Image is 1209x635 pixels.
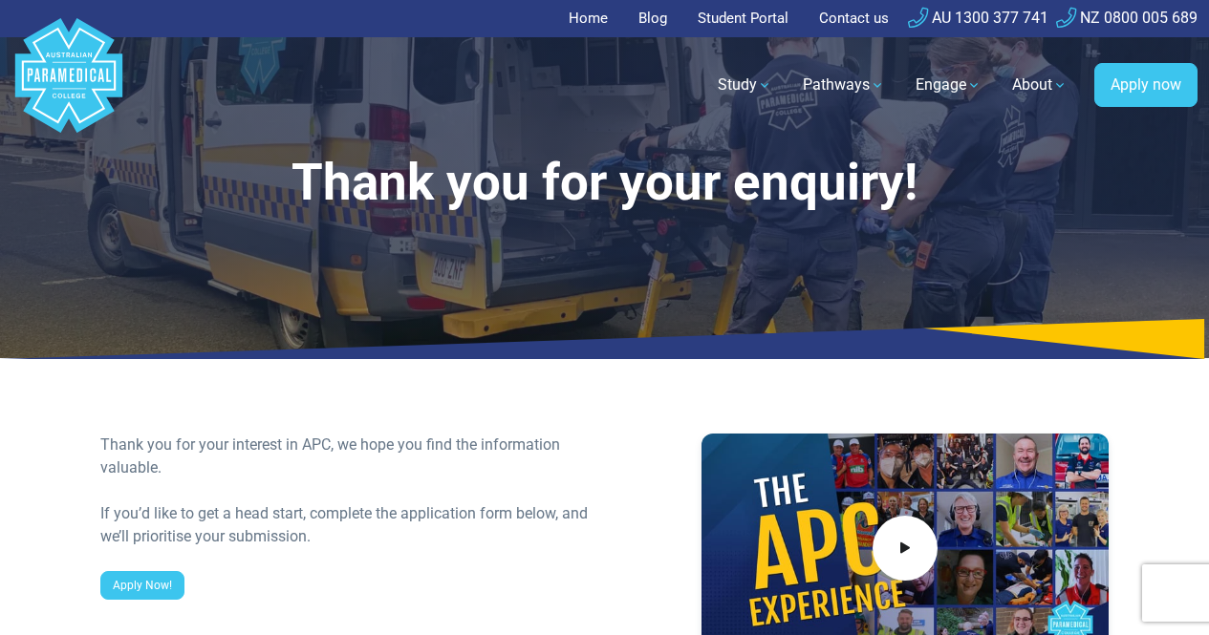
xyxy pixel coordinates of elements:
[1094,63,1198,107] a: Apply now
[100,571,184,600] a: Apply Now!
[1001,58,1079,112] a: About
[1056,9,1198,27] a: NZ 0800 005 689
[100,502,593,548] div: If you’d like to get a head start, complete the application form below, and we’ll prioritise your...
[11,37,126,134] a: Australian Paramedical College
[908,9,1048,27] a: AU 1300 377 741
[100,153,1109,213] h1: Thank you for your enquiry!
[904,58,993,112] a: Engage
[791,58,896,112] a: Pathways
[100,434,593,479] div: Thank you for your interest in APC, we hope you find the information valuable.
[706,58,784,112] a: Study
